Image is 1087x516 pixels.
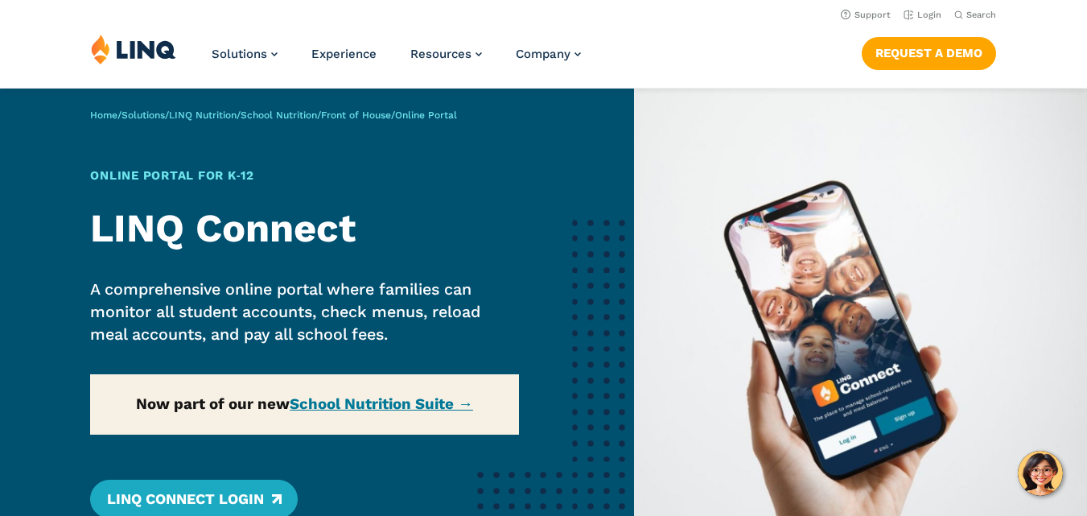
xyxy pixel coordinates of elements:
[1018,451,1063,496] button: Hello, have a question? Let’s chat.
[212,47,278,61] a: Solutions
[841,10,891,20] a: Support
[516,47,581,61] a: Company
[169,109,237,121] a: LINQ Nutrition
[90,109,117,121] a: Home
[516,47,570,61] span: Company
[311,47,377,61] a: Experience
[91,34,176,64] img: LINQ | K‑12 Software
[90,167,518,185] h1: Online Portal for K‑12
[904,10,941,20] a: Login
[90,109,457,121] span: / / / / /
[862,37,996,69] a: Request a Demo
[410,47,471,61] span: Resources
[121,109,165,121] a: Solutions
[212,34,581,87] nav: Primary Navigation
[321,109,391,121] a: Front of House
[136,395,473,413] strong: Now part of our new
[395,109,457,121] span: Online Portal
[90,205,356,251] strong: LINQ Connect
[90,279,518,347] p: A comprehensive online portal where families can monitor all student accounts, check menus, reloa...
[862,34,996,69] nav: Button Navigation
[241,109,317,121] a: School Nutrition
[212,47,267,61] span: Solutions
[954,9,996,21] button: Open Search Bar
[966,10,996,20] span: Search
[410,47,482,61] a: Resources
